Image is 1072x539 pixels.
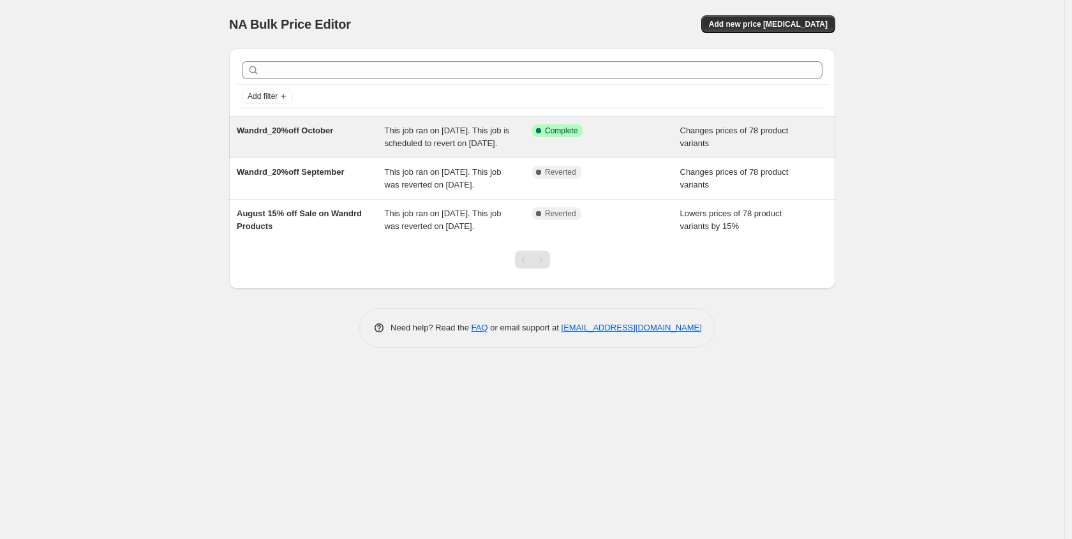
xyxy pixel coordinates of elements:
span: August 15% off Sale on Wandrd Products [237,209,362,231]
span: Changes prices of 78 product variants [680,167,789,189]
span: Add filter [248,91,278,101]
nav: Pagination [515,251,550,269]
span: or email support at [488,323,562,332]
span: Add new price [MEDICAL_DATA] [709,19,828,29]
span: This job ran on [DATE]. This job was reverted on [DATE]. [385,167,502,189]
span: This job ran on [DATE]. This job was reverted on [DATE]. [385,209,502,231]
span: Complete [545,126,577,136]
button: Add new price [MEDICAL_DATA] [701,15,835,33]
a: FAQ [472,323,488,332]
a: [EMAIL_ADDRESS][DOMAIN_NAME] [562,323,702,332]
button: Add filter [242,89,293,104]
span: Changes prices of 78 product variants [680,126,789,148]
span: Wandrd_20%off September [237,167,345,177]
span: Reverted [545,167,576,177]
span: NA Bulk Price Editor [229,17,351,31]
span: Wandrd_20%off October [237,126,333,135]
span: This job ran on [DATE]. This job is scheduled to revert on [DATE]. [385,126,510,148]
span: Lowers prices of 78 product variants by 15% [680,209,782,231]
span: Reverted [545,209,576,219]
span: Need help? Read the [391,323,472,332]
